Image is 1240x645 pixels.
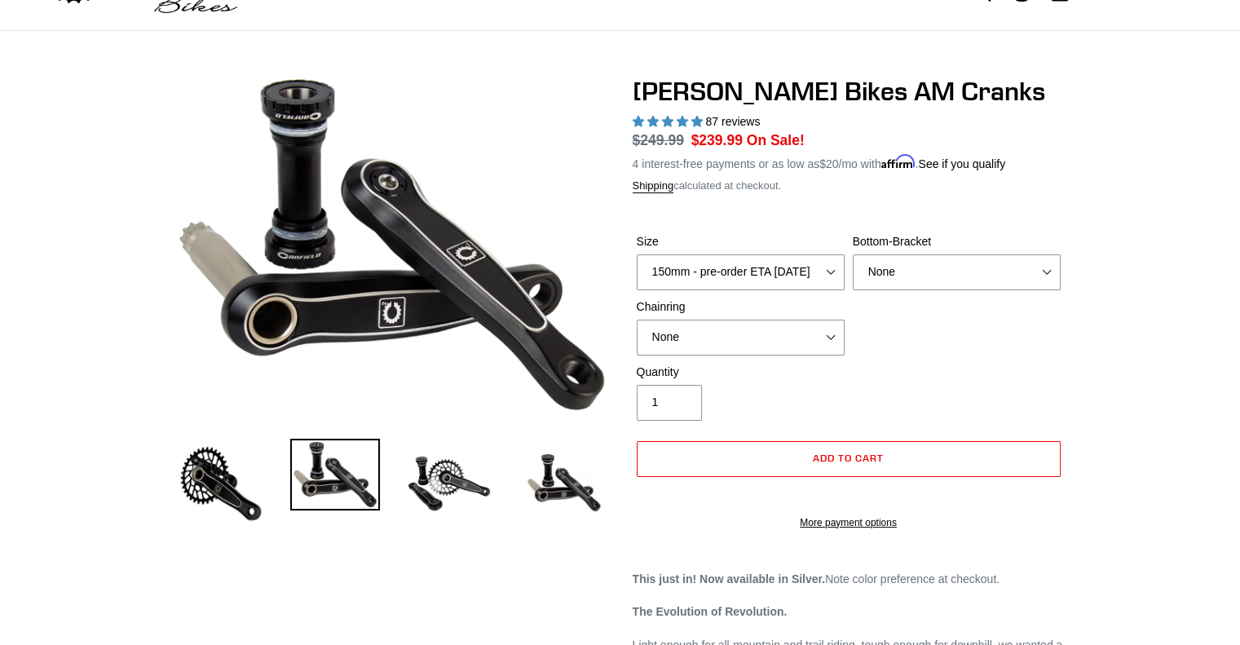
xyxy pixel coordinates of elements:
[633,572,826,585] strong: This just in! Now available in Silver.
[404,439,494,528] img: Load image into Gallery viewer, Canfield Bikes AM Cranks
[176,439,266,528] img: Load image into Gallery viewer, Canfield Bikes AM Cranks
[637,515,1061,530] a: More payment options
[633,178,1065,194] div: calculated at checkout.
[633,152,1006,173] p: 4 interest-free payments or as low as /mo with .
[290,439,380,510] img: Load image into Gallery viewer, Canfield Cranks
[705,115,760,128] span: 87 reviews
[918,157,1005,170] a: See if you qualify - Learn more about Affirm Financing (opens in modal)
[519,439,608,528] img: Load image into Gallery viewer, CANFIELD-AM_DH-CRANKS
[633,571,1065,588] p: Note color preference at checkout.
[633,115,706,128] span: 4.97 stars
[813,452,884,464] span: Add to cart
[633,76,1065,107] h1: [PERSON_NAME] Bikes AM Cranks
[633,179,674,193] a: Shipping
[637,364,845,381] label: Quantity
[853,233,1061,250] label: Bottom-Bracket
[633,605,788,618] strong: The Evolution of Revolution.
[747,130,805,151] span: On Sale!
[637,233,845,250] label: Size
[637,298,845,316] label: Chainring
[881,155,916,169] span: Affirm
[637,441,1061,477] button: Add to cart
[691,132,743,148] span: $239.99
[819,157,838,170] span: $20
[633,132,684,148] s: $249.99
